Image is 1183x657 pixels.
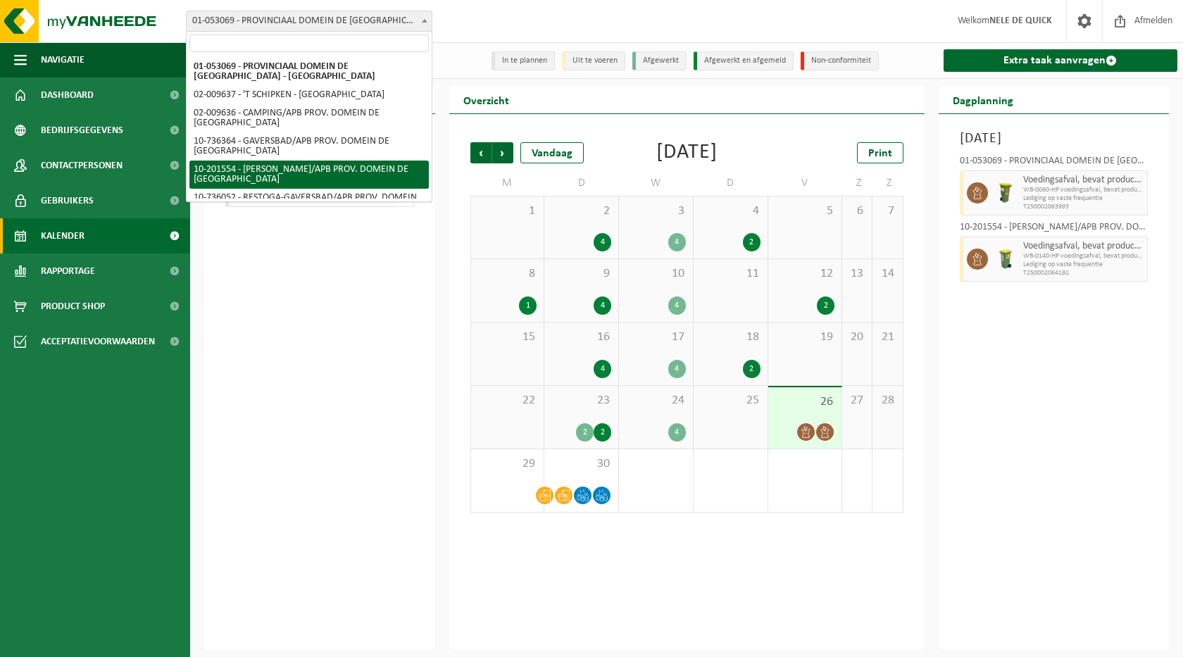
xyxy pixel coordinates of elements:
[492,142,513,163] span: Volgende
[1023,241,1144,252] span: Voedingsafval, bevat producten van dierlijke oorsprong, onverpakt, categorie 3
[626,330,686,345] span: 17
[544,170,619,196] td: D
[189,58,429,86] li: 01-053069 - PROVINCIAAL DOMEIN DE [GEOGRAPHIC_DATA] - [GEOGRAPHIC_DATA]
[743,360,760,378] div: 2
[849,266,865,282] span: 13
[1023,269,1144,277] span: T250002064192
[41,148,123,183] span: Contactpersonen
[594,233,611,251] div: 4
[701,330,760,345] span: 18
[1023,252,1144,261] span: WB-0140-HP voedingsafval, bevat producten van dierlijke oors
[470,142,492,163] span: Vorige
[520,142,584,163] div: Vandaag
[626,266,686,282] span: 10
[849,330,865,345] span: 20
[842,170,872,196] td: Z
[668,233,686,251] div: 4
[880,330,895,345] span: 21
[478,456,537,472] span: 29
[995,249,1016,270] img: WB-0140-HPE-GN-50
[939,86,1027,113] h2: Dagplanning
[41,324,155,359] span: Acceptatievoorwaarden
[1023,261,1144,269] span: Lediging op vaste frequentie
[478,393,537,408] span: 22
[960,128,1148,149] h3: [DATE]
[694,51,794,70] li: Afgewerkt en afgemeld
[551,456,611,472] span: 30
[41,183,94,218] span: Gebruikers
[626,204,686,219] span: 3
[849,204,865,219] span: 6
[594,423,611,442] div: 2
[857,142,903,163] a: Print
[470,170,545,196] td: M
[701,393,760,408] span: 25
[768,170,843,196] td: V
[775,394,835,410] span: 26
[880,393,895,408] span: 28
[41,254,95,289] span: Rapportage
[1023,175,1144,186] span: Voedingsafval, bevat producten van dierlijke oorsprong, onverpakt, categorie 3
[478,204,537,219] span: 1
[551,393,611,408] span: 23
[872,170,903,196] td: Z
[944,49,1178,72] a: Extra taak aanvragen
[1023,194,1144,203] span: Lediging op vaste frequentie
[668,423,686,442] div: 4
[478,330,537,345] span: 15
[189,161,429,189] li: 10-201554 - [PERSON_NAME]/APB PROV. DOMEIN DE [GEOGRAPHIC_DATA]
[41,77,94,113] span: Dashboard
[775,330,835,345] span: 19
[449,86,523,113] h2: Overzicht
[817,296,834,315] div: 2
[626,393,686,408] span: 24
[594,360,611,378] div: 4
[41,113,123,148] span: Bedrijfsgegevens
[849,393,865,408] span: 27
[989,15,1052,26] strong: NELE DE QUICK
[743,233,760,251] div: 2
[701,266,760,282] span: 11
[960,156,1148,170] div: 01-053069 - PROVINCIAAL DOMEIN DE [GEOGRAPHIC_DATA] - [GEOGRAPHIC_DATA]
[701,204,760,219] span: 4
[189,132,429,161] li: 10-736364 - GAVERSBAD/APB PROV. DOMEIN DE [GEOGRAPHIC_DATA]
[801,51,879,70] li: Non-conformiteit
[1023,186,1144,194] span: WB-0060-HP voedingsafval, bevat producten van dierlijke oors
[694,170,768,196] td: D
[189,104,429,132] li: 02-009636 - CAMPING/APB PROV. DOMEIN DE [GEOGRAPHIC_DATA]
[551,204,611,219] span: 2
[868,148,892,159] span: Print
[551,330,611,345] span: 16
[1023,203,1144,211] span: T250002063993
[594,296,611,315] div: 4
[880,266,895,282] span: 14
[775,204,835,219] span: 5
[668,360,686,378] div: 4
[186,11,432,32] span: 01-053069 - PROVINCIAAL DOMEIN DE GAVERS - GERAARDSBERGEN
[995,182,1016,204] img: WB-0060-HPE-GN-50
[41,218,84,254] span: Kalender
[775,266,835,282] span: 12
[632,51,687,70] li: Afgewerkt
[478,266,537,282] span: 8
[519,296,537,315] div: 1
[619,170,694,196] td: W
[562,51,625,70] li: Uit te voeren
[880,204,895,219] span: 7
[656,142,718,163] div: [DATE]
[668,296,686,315] div: 4
[41,289,105,324] span: Product Shop
[187,11,432,31] span: 01-053069 - PROVINCIAAL DOMEIN DE GAVERS - GERAARDSBERGEN
[189,189,429,217] li: 10-736052 - RESTOGA-GAVERSBAD/APB PROV. DOMEIN DE [GEOGRAPHIC_DATA]
[189,86,429,104] li: 02-009637 - 'T SCHIPKEN - [GEOGRAPHIC_DATA]
[551,266,611,282] span: 9
[960,223,1148,237] div: 10-201554 - [PERSON_NAME]/APB PROV. DOMEIN DE [GEOGRAPHIC_DATA]
[576,423,594,442] div: 2
[492,51,555,70] li: In te plannen
[41,42,84,77] span: Navigatie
